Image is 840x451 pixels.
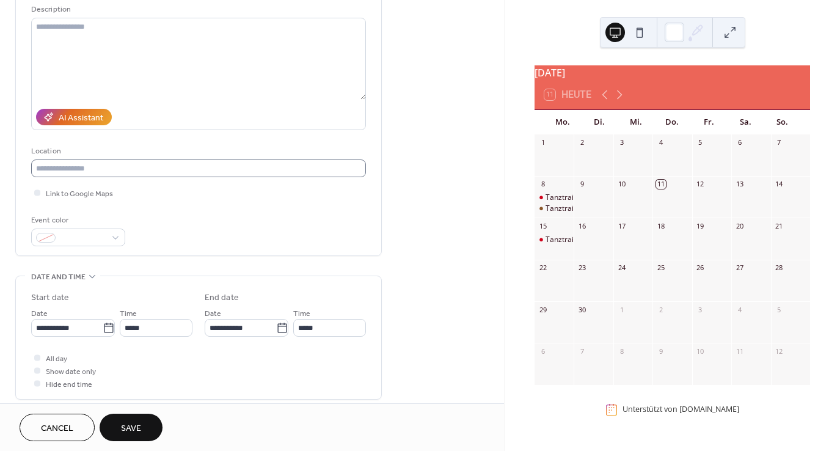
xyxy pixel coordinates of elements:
span: Show date only [46,365,96,378]
div: 3 [696,305,705,314]
span: Date and time [31,271,86,284]
div: Tanztraining mit den gOLDengirls in [GEOGRAPHIC_DATA][PERSON_NAME] [546,235,801,245]
div: 11 [656,180,665,189]
div: 24 [617,263,626,273]
div: So. [764,110,800,134]
div: 5 [775,305,784,314]
div: AI Assistant [59,112,103,125]
div: 7 [775,138,784,147]
div: Tanztraining in Stein [535,204,574,214]
div: 11 [735,346,744,356]
div: Tanztraining in [GEOGRAPHIC_DATA]-[PERSON_NAME] mit Goldengirls [546,193,786,203]
div: 25 [656,263,665,273]
div: 12 [696,180,705,189]
div: 16 [577,221,586,230]
div: Tanztraining mit den gOLDengirls in Ebnat-Kappel [535,235,574,245]
span: Time [120,307,137,320]
span: Cancel [41,422,73,435]
div: 7 [577,346,586,356]
div: 13 [735,180,744,189]
div: Event color [31,214,123,227]
button: Cancel [20,414,95,441]
div: Di. [581,110,618,134]
div: 6 [538,346,547,356]
div: Sa. [727,110,764,134]
div: Tanztraining in Ebnat-Kappel mit Goldengirls [535,193,574,203]
div: 26 [696,263,705,273]
div: End date [205,291,239,304]
span: Link to Google Maps [46,188,113,200]
div: 28 [775,263,784,273]
div: 17 [617,221,626,230]
div: 27 [735,263,744,273]
div: 15 [538,221,547,230]
div: Fr. [690,110,727,134]
div: [DATE] [535,65,810,80]
div: 9 [656,346,665,356]
div: 8 [538,180,547,189]
span: All day [46,353,67,365]
div: 2 [577,138,586,147]
div: 3 [617,138,626,147]
div: 10 [696,346,705,356]
span: Date [31,307,48,320]
div: 30 [577,305,586,314]
span: Date [205,307,221,320]
button: AI Assistant [36,109,112,125]
div: Description [31,3,363,16]
button: Save [100,414,163,441]
div: 29 [538,305,547,314]
div: Location [31,145,363,158]
div: 8 [617,346,626,356]
span: Hide end time [46,378,92,391]
div: 19 [696,221,705,230]
div: Unterstützt von [623,405,739,415]
div: Start date [31,291,69,304]
div: Mo. [544,110,581,134]
div: 1 [617,305,626,314]
div: 4 [656,138,665,147]
span: Time [293,307,310,320]
div: 14 [775,180,784,189]
div: 4 [735,305,744,314]
div: 20 [735,221,744,230]
div: 9 [577,180,586,189]
div: 5 [696,138,705,147]
div: 12 [775,346,784,356]
div: Tanztraining in [PERSON_NAME] [546,204,656,214]
div: 2 [656,305,665,314]
div: 10 [617,180,626,189]
div: Mi. [618,110,654,134]
a: [DOMAIN_NAME] [679,405,739,415]
div: 6 [735,138,744,147]
div: 22 [538,263,547,273]
div: 23 [577,263,586,273]
div: 21 [775,221,784,230]
div: Do. [654,110,691,134]
span: Save [121,422,141,435]
div: 1 [538,138,547,147]
div: 18 [656,221,665,230]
